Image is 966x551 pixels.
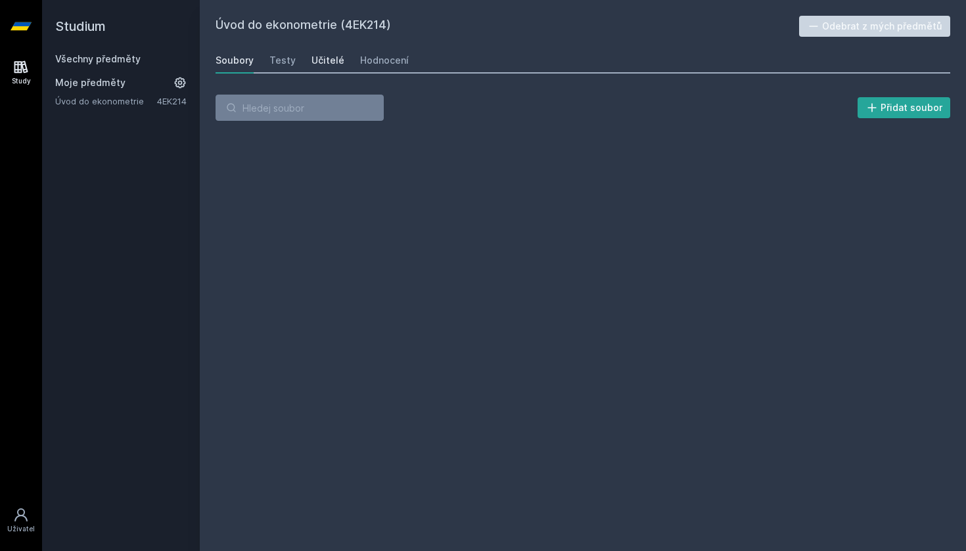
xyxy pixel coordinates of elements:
[360,54,409,67] div: Hodnocení
[55,95,157,108] a: Úvod do ekonometrie
[216,47,254,74] a: Soubory
[3,53,39,93] a: Study
[311,54,344,67] div: Učitelé
[55,53,141,64] a: Všechny předměty
[216,16,799,37] h2: Úvod do ekonometrie (4EK214)
[858,97,951,118] button: Přidat soubor
[3,500,39,540] a: Uživatel
[269,54,296,67] div: Testy
[216,54,254,67] div: Soubory
[311,47,344,74] a: Učitelé
[269,47,296,74] a: Testy
[7,524,35,534] div: Uživatel
[799,16,951,37] button: Odebrat z mých předmětů
[55,76,126,89] span: Moje předměty
[12,76,31,86] div: Study
[360,47,409,74] a: Hodnocení
[157,96,187,106] a: 4EK214
[216,95,384,121] input: Hledej soubor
